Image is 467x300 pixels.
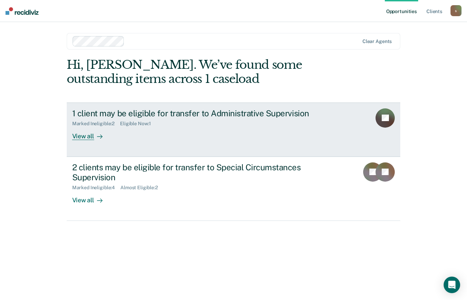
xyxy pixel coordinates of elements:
div: View all [72,191,111,204]
div: Clear agents [362,39,392,44]
div: View all [72,127,111,140]
button: s [450,5,461,16]
div: 1 client may be eligible for transfer to Administrative Supervision [72,108,314,118]
img: Recidiviz [6,7,39,15]
a: 2 clients may be eligible for transfer to Special Circumstances SupervisionMarked Ineligible:4Alm... [67,157,401,221]
div: 2 clients may be eligible for transfer to Special Circumstances Supervision [72,162,314,182]
div: Open Intercom Messenger [444,277,460,293]
div: Hi, [PERSON_NAME]. We’ve found some outstanding items across 1 caseload [67,58,334,86]
div: Eligible Now : 1 [120,121,156,127]
div: Marked Ineligible : 2 [72,121,120,127]
div: Almost Eligible : 2 [120,185,163,191]
div: Marked Ineligible : 4 [72,185,120,191]
a: 1 client may be eligible for transfer to Administrative SupervisionMarked Ineligible:2Eligible No... [67,103,401,157]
